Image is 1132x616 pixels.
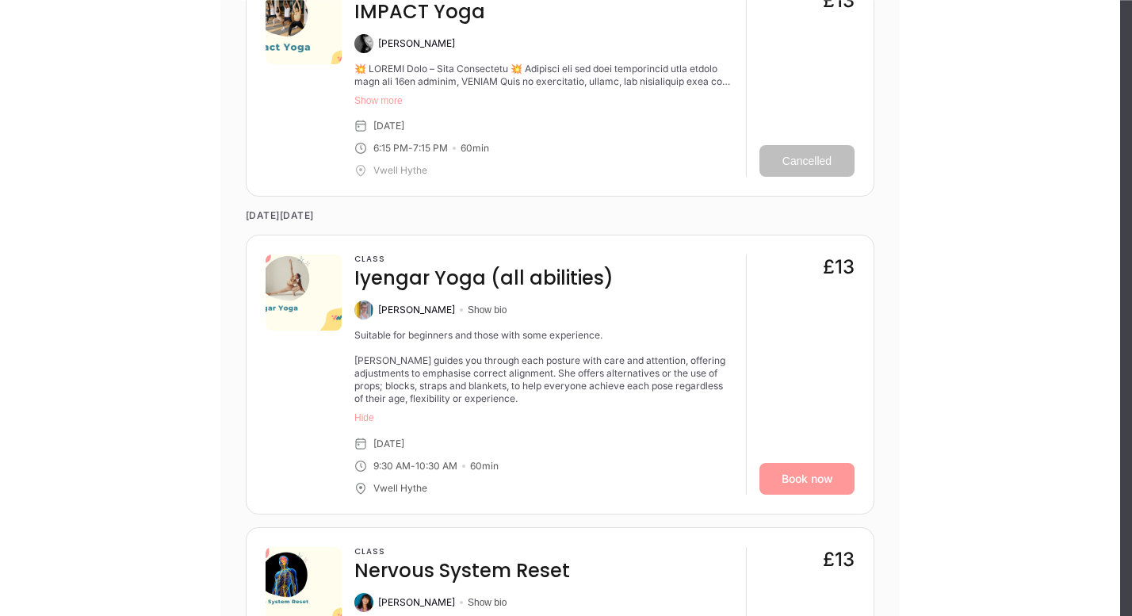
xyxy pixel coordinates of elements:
div: [DATE] [373,120,404,132]
img: Caroline King [354,593,373,612]
div: 💥 IMPACT Yoga – Yoga Reimagined 💥 Bringing all the best traditional yoga styles into the 21st cen... [354,63,733,88]
time: [DATE][DATE] [246,197,874,235]
h3: Class [354,547,570,557]
a: Book now [759,463,855,495]
img: 4fd01816-2ff6-4668-a87b-157af2ad87d8.png [266,254,342,331]
h3: Class [354,254,614,264]
button: Show bio [468,596,507,609]
div: [PERSON_NAME] [378,37,455,50]
div: 60 min [470,460,499,473]
div: Vwell Hythe [373,164,427,177]
div: 7:15 PM [413,142,448,155]
div: Suitable for beginners and those with some experience. Jenny guides you through each posture with... [354,329,733,405]
button: Show bio [468,304,507,316]
div: [PERSON_NAME] [378,304,455,316]
div: [PERSON_NAME] [378,596,455,609]
button: Cancelled [759,145,855,177]
div: 10:30 AM [415,460,457,473]
div: £13 [823,254,855,280]
button: Hide [354,411,733,424]
div: 6:15 PM [373,142,408,155]
div: £13 [823,547,855,572]
div: - [411,460,415,473]
img: Jenny Box [354,300,373,319]
img: Rikii Brown [354,34,373,53]
div: 9:30 AM [373,460,411,473]
div: Vwell Hythe [373,482,427,495]
div: - [408,142,413,155]
div: 60 min [461,142,489,155]
h4: Iyengar Yoga (all abilities) [354,266,614,291]
button: Show more [354,94,733,107]
h4: Nervous System Reset [354,558,570,583]
div: [DATE] [373,438,404,450]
